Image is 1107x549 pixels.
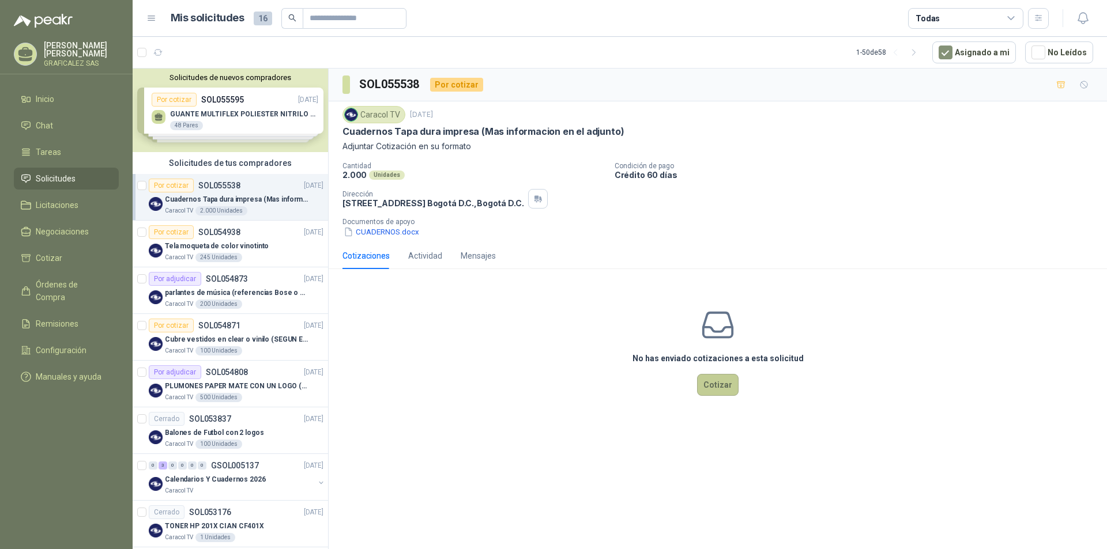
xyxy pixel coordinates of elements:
[198,461,206,470] div: 0
[165,381,308,392] p: PLUMONES PAPER MATE CON UN LOGO (SEGUN REF.ADJUNTA)
[165,300,193,309] p: Caracol TV
[14,339,119,361] a: Configuración
[342,226,420,238] button: CUADERNOS.docx
[14,88,119,110] a: Inicio
[211,461,259,470] p: GSOL005137
[615,162,1102,170] p: Condición de pago
[133,221,328,267] a: Por cotizarSOL054938[DATE] Company LogoTela moqueta de color vinotintoCaracol TV245 Unidades
[188,461,197,470] div: 0
[165,194,308,205] p: Cuadernos Tapa dura impresa (Mas informacion en el adjunto)
[149,179,194,192] div: Por cotizar
[615,170,1102,180] p: Crédito 60 días
[36,225,89,238] span: Negociaciones
[342,249,390,262] div: Cotizaciones
[198,228,240,236] p: SOL054938
[195,300,242,309] div: 200 Unidades
[195,253,242,262] div: 245 Unidades
[189,415,231,423] p: SOL053837
[133,314,328,361] a: Por cotizarSOL054871[DATE] Company LogoCubre vestidos en clear o vinilo (SEGUN ESPECIFICACIONES D...
[165,241,269,252] p: Tela moqueta de color vinotinto
[369,171,405,180] div: Unidades
[149,477,163,491] img: Company Logo
[342,170,367,180] p: 2.000
[165,334,308,345] p: Cubre vestidos en clear o vinilo (SEGUN ESPECIFICACIONES DEL ADJUNTO)
[195,206,247,215] div: 2.000 Unidades
[36,278,108,304] span: Órdenes de Compra
[342,162,605,170] p: Cantidad
[36,146,61,158] span: Tareas
[916,12,940,25] div: Todas
[14,141,119,163] a: Tareas
[165,346,193,355] p: Caracol TV
[342,190,524,198] p: Dirección
[36,317,78,330] span: Remisiones
[133,361,328,407] a: Por adjudicarSOL054808[DATE] Company LogoPLUMONES PAPER MATE CON UN LOGO (SEGUN REF.ADJUNTA)Carac...
[342,140,1093,153] p: Adjuntar Cotización en su formato
[133,174,328,221] a: Por cotizarSOL055538[DATE] Company LogoCuadernos Tapa dura impresa (Mas informacion en el adjunto...
[14,115,119,137] a: Chat
[1025,41,1093,63] button: No Leídos
[254,12,272,25] span: 16
[304,414,323,425] p: [DATE]
[149,459,326,495] a: 0 3 0 0 0 0 GSOL005137[DATE] Company LogoCalendarios Y Cuadernos 2026Caracol TV
[189,508,231,516] p: SOL053176
[133,501,328,547] a: CerradoSOL053176[DATE] Company LogoTONER HP 201X CIAN CF401XCaracol TV1 Unidades
[36,93,54,105] span: Inicio
[44,60,119,67] p: GRAFICALEZ SAS
[149,290,163,304] img: Company Logo
[36,199,78,211] span: Licitaciones
[165,440,193,449] p: Caracol TV
[304,227,323,238] p: [DATE]
[14,221,119,243] a: Negociaciones
[36,119,53,132] span: Chat
[632,352,804,365] h3: No has enviado cotizaciones a esta solicitud
[304,507,323,518] p: [DATE]
[36,370,101,383] span: Manuales y ayuda
[149,197,163,211] img: Company Logo
[149,319,194,332] div: Por cotizar
[206,275,248,283] p: SOL054873
[36,172,76,185] span: Solicitudes
[304,180,323,191] p: [DATE]
[461,249,496,262] div: Mensajes
[165,287,308,298] p: parlantes de música (referencias Bose o Alexa) CON MARCACION 1 LOGO (Mas datos en el adjunto)
[168,461,177,470] div: 0
[342,106,405,123] div: Caracol TV
[159,461,167,470] div: 3
[430,78,483,92] div: Por cotizar
[133,152,328,174] div: Solicitudes de tus compradores
[856,43,923,62] div: 1 - 50 de 58
[345,108,357,121] img: Company Logo
[171,10,244,26] h1: Mis solicitudes
[342,126,624,138] p: Cuadernos Tapa dura impresa (Mas informacion en el adjunto)
[165,533,193,542] p: Caracol TV
[149,461,157,470] div: 0
[14,14,73,28] img: Logo peakr
[133,407,328,454] a: CerradoSOL053837[DATE] Company LogoBalones de Futbol con 2 logosCaracol TV100 Unidades
[342,198,524,208] p: [STREET_ADDRESS] Bogotá D.C. , Bogotá D.C.
[165,427,264,438] p: Balones de Futbol con 2 logos
[304,460,323,471] p: [DATE]
[14,274,119,308] a: Órdenes de Compra
[195,440,242,449] div: 100 Unidades
[149,337,163,351] img: Company Logo
[195,533,235,542] div: 1 Unidades
[149,412,184,426] div: Cerrado
[165,521,264,532] p: TONER HP 201X CIAN CF401X
[165,474,266,485] p: Calendarios Y Cuadernos 2026
[304,367,323,378] p: [DATE]
[149,524,163,537] img: Company Logo
[178,461,187,470] div: 0
[410,109,433,120] p: [DATE]
[342,218,1102,226] p: Documentos de apoyo
[165,486,193,495] p: Caracol TV
[149,272,201,286] div: Por adjudicar
[198,321,240,330] p: SOL054871
[14,313,119,335] a: Remisiones
[408,249,442,262] div: Actividad
[14,168,119,190] a: Solicitudes
[304,274,323,285] p: [DATE]
[195,393,242,402] div: 500 Unidades
[36,344,86,357] span: Configuración
[932,41,1016,63] button: Asignado a mi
